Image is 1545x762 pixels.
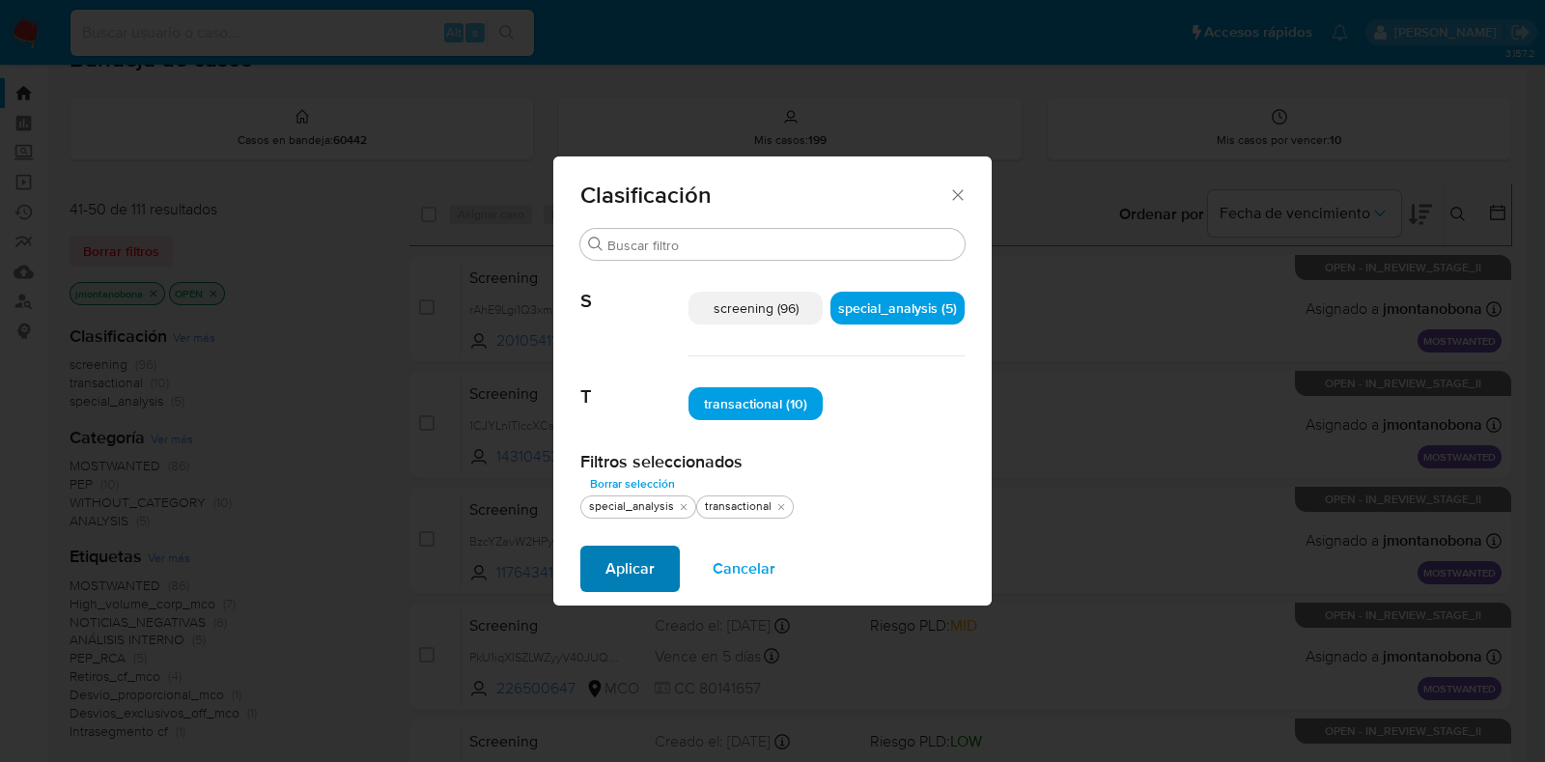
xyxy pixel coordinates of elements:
div: transactional (10) [688,387,823,420]
span: screening (96) [714,298,799,318]
button: Cancelar [688,546,801,592]
h2: Filtros seleccionados [580,451,965,472]
input: Buscar filtro [607,237,957,254]
button: quitar special_analysis [676,499,691,515]
button: Aplicar [580,546,680,592]
button: Cerrar [948,185,966,203]
span: Aplicar [605,548,655,590]
div: special_analysis [585,498,678,515]
span: special_analysis (5) [838,298,957,318]
button: Borrar selección [580,472,685,495]
span: Cancelar [713,548,775,590]
span: S [580,261,688,313]
span: Borrar selección [590,474,675,494]
button: quitar transactional [773,499,789,515]
div: screening (96) [688,292,823,325]
span: transactional (10) [704,394,807,413]
div: transactional [701,498,775,515]
span: Clasificación [580,183,948,207]
div: special_analysis (5) [830,292,965,325]
span: T [580,356,688,409]
button: Buscar [588,237,604,252]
